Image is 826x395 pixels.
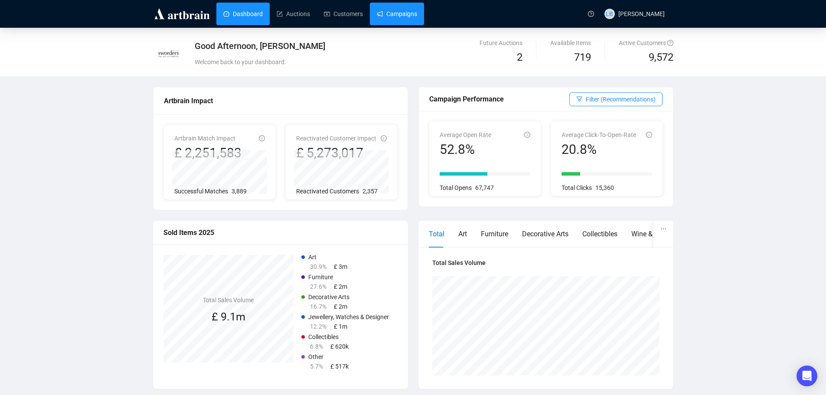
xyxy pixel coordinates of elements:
[646,132,652,138] span: info-circle
[310,303,326,310] span: 16.7%
[296,135,376,142] span: Reactivated Customer Impact
[432,258,659,268] h4: Total Sales Volume
[174,145,242,161] div: £ 2,251,583
[203,295,254,305] h4: Total Sales Volume
[649,49,673,66] span: 9,572
[195,40,498,52] div: Good Afternoon, [PERSON_NAME]
[223,3,263,25] a: Dashboard
[174,188,228,195] span: Successful Matches
[458,229,467,239] div: Art
[381,135,387,141] span: info-circle
[562,141,636,158] div: 20.8%
[574,51,591,63] span: 719
[163,227,398,238] div: Sold Items 2025
[310,263,326,270] span: 30.9%
[195,57,498,67] div: Welcome back to your dashboard.
[481,229,508,239] div: Furniture
[296,145,376,161] div: £ 5,273,017
[429,229,444,239] div: Total
[174,135,235,142] span: Artbrain Match Impact
[569,92,663,106] button: Filter (Recommendations)
[586,95,656,104] span: Filter (Recommendations)
[440,131,491,138] span: Average Open Rate
[164,95,397,106] div: Artbrain Impact
[631,229,674,239] div: Wine & Spirits
[377,3,417,25] a: Campaigns
[619,39,673,46] span: Active Customers
[334,283,347,290] span: £ 2m
[362,188,378,195] span: 2,357
[153,7,211,21] img: logo
[308,274,333,281] span: Furniture
[582,229,617,239] div: Collectibles
[308,333,339,340] span: Collectibles
[524,132,530,138] span: info-circle
[334,263,347,270] span: £ 3m
[606,9,613,19] span: LB
[595,184,614,191] span: 15,360
[588,11,594,17] span: question-circle
[618,10,665,17] span: [PERSON_NAME]
[429,94,569,104] div: Campaign Performance
[296,188,359,195] span: Reactivated Customers
[517,51,522,63] span: 2
[324,3,363,25] a: Customers
[334,303,347,310] span: £ 2m
[308,294,349,300] span: Decorative Arts
[310,323,326,330] span: 12.2%
[153,39,184,69] img: 60251bc06cbeb4001463417e.jpg
[334,323,347,330] span: £ 1m
[667,40,673,46] span: question-circle
[310,363,323,370] span: 5.7%
[653,221,673,237] button: ellipsis
[259,135,265,141] span: info-circle
[310,283,326,290] span: 27.6%
[330,343,349,350] span: £ 620k
[308,254,317,261] span: Art
[797,366,817,386] div: Open Intercom Messenger
[550,38,591,48] div: Available Items
[522,229,568,239] div: Decorative Arts
[310,343,323,350] span: 6.8%
[277,3,310,25] a: Auctions
[562,131,636,138] span: Average Click-To-Open-Rate
[576,96,582,102] span: filter
[562,184,592,191] span: Total Clicks
[308,313,389,320] span: Jewellery, Watches & Designer
[308,353,323,360] span: Other
[330,363,349,370] span: £ 517k
[440,184,472,191] span: Total Opens
[480,38,522,48] div: Future Auctions
[440,141,491,158] div: 52.8%
[232,188,247,195] span: 3,889
[660,226,666,232] span: ellipsis
[475,184,494,191] span: 67,747
[212,310,245,323] span: £ 9.1m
